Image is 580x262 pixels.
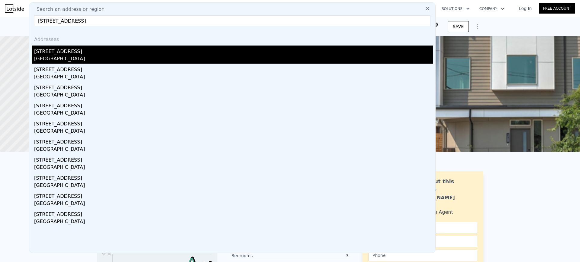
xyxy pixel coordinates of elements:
[34,190,433,200] div: [STREET_ADDRESS]
[34,164,433,172] div: [GEOGRAPHIC_DATA]
[34,182,433,190] div: [GEOGRAPHIC_DATA]
[437,3,475,14] button: Solutions
[471,21,483,33] button: Show Options
[231,253,290,259] div: Bedrooms
[32,31,433,46] div: Addresses
[34,91,433,100] div: [GEOGRAPHIC_DATA]
[34,46,433,55] div: [STREET_ADDRESS]
[34,128,433,136] div: [GEOGRAPHIC_DATA]
[512,5,539,11] a: Log In
[34,136,433,146] div: [STREET_ADDRESS]
[34,73,433,82] div: [GEOGRAPHIC_DATA]
[34,146,433,154] div: [GEOGRAPHIC_DATA]
[34,64,433,73] div: [STREET_ADDRESS]
[448,21,469,32] button: SAVE
[539,3,575,14] a: Free Account
[32,6,105,13] span: Search an address or region
[290,253,349,259] div: 3
[34,200,433,208] div: [GEOGRAPHIC_DATA]
[369,250,477,261] input: Phone
[34,15,430,26] input: Enter an address, city, region, neighborhood or zip code
[34,100,433,109] div: [STREET_ADDRESS]
[410,177,477,194] div: Ask about this property
[34,172,433,182] div: [STREET_ADDRESS]
[34,118,433,128] div: [STREET_ADDRESS]
[34,154,433,164] div: [STREET_ADDRESS]
[34,208,433,218] div: [STREET_ADDRESS]
[475,3,509,14] button: Company
[5,4,24,13] img: Lotside
[34,82,433,91] div: [STREET_ADDRESS]
[34,218,433,226] div: [GEOGRAPHIC_DATA]
[410,194,477,209] div: [PERSON_NAME] Bahadur
[34,109,433,118] div: [GEOGRAPHIC_DATA]
[34,55,433,64] div: [GEOGRAPHIC_DATA]
[102,252,111,256] tspan: $606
